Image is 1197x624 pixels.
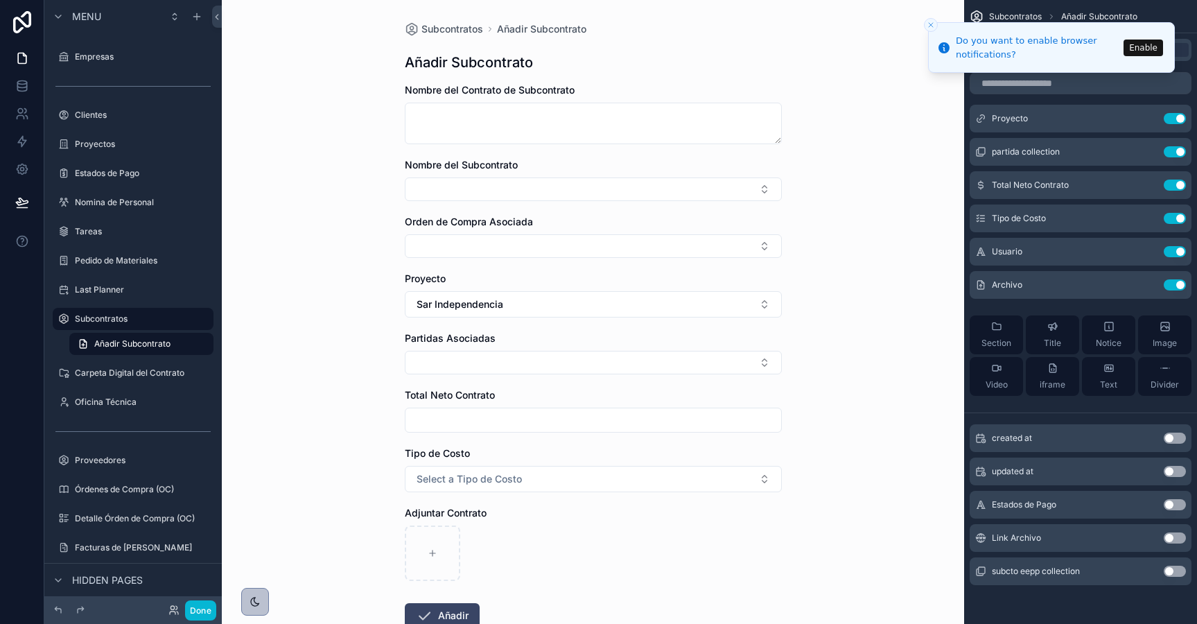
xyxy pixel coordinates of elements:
span: Hidden pages [72,573,143,587]
span: created at [992,433,1032,444]
button: Video [970,357,1023,396]
label: Proveedores [75,455,211,466]
label: Proyectos [75,139,211,150]
span: Select a Tipo de Costo [417,472,522,486]
span: Archivo [992,279,1022,291]
label: Subcontratos [75,313,205,324]
button: Text [1082,357,1135,396]
a: Estados de Pago [53,162,213,184]
a: Clientes [53,104,213,126]
span: Proyecto [992,113,1028,124]
span: Text [1100,379,1117,390]
span: Nombre del Contrato de Subcontrato [405,84,575,96]
span: Estados de Pago [992,499,1056,510]
button: Notice [1082,315,1135,354]
span: Subcontratos [989,11,1042,22]
div: Do you want to enable browser notifications? [956,34,1119,61]
span: partida collection [992,146,1060,157]
label: Empresas [75,51,211,62]
span: Total Neto Contrato [992,180,1069,191]
a: Oficina Técnica [53,391,213,413]
button: Select Button [405,291,782,318]
span: Notice [1096,338,1121,349]
span: Añadir Subcontrato [1061,11,1137,22]
a: Añadir Subcontrato [69,333,213,355]
label: Facturas de [PERSON_NAME] [75,542,211,553]
span: Tipo de Costo [992,213,1046,224]
label: Órdenes de Compra (OC) [75,484,211,495]
label: Nomina de Personal [75,197,211,208]
label: Tareas [75,226,211,237]
button: Image [1138,315,1191,354]
label: Last Planner [75,284,211,295]
a: Carpeta Digital del Contrato [53,362,213,384]
h1: Añadir Subcontrato [405,53,533,72]
button: Section [970,315,1023,354]
label: Oficina Técnica [75,397,211,408]
button: Enable [1124,40,1163,56]
a: Empresas [53,46,213,68]
a: Proyectos [53,133,213,155]
span: Section [981,338,1011,349]
label: Pedido de Materiales [75,255,211,266]
span: Image [1153,338,1177,349]
button: Divider [1138,357,1191,396]
a: Pedido de Materiales [53,250,213,272]
span: Divider [1151,379,1179,390]
a: Detalle Órden de Compra (OC) [53,508,213,530]
a: Subcontratos [53,308,213,330]
button: Title [1026,315,1079,354]
span: Total Neto Contrato [405,389,495,401]
a: Tareas [53,220,213,243]
span: Video [986,379,1008,390]
span: Nombre del Subcontrato [405,159,518,171]
span: Partidas Asociadas [405,332,496,344]
button: Done [185,600,216,621]
button: Select Button [405,351,782,374]
span: Link Archivo [992,532,1041,544]
a: Last Planner [53,279,213,301]
span: Subcontratos [421,22,483,36]
label: Detalle Órden de Compra (OC) [75,513,211,524]
button: Select Button [405,234,782,258]
a: Subcontratos [405,22,483,36]
label: Carpeta Digital del Contrato [75,367,211,379]
button: Select Button [405,177,782,201]
label: Clientes [75,110,211,121]
span: Usuario [992,246,1022,257]
span: updated at [992,466,1033,477]
a: Órdenes de Compra (OC) [53,478,213,501]
span: subcto eepp collection [992,566,1080,577]
button: Close toast [924,18,938,32]
span: Adjuntar Contrato [405,507,487,519]
span: Tipo de Costo [405,447,470,459]
span: Sar Independencia [417,297,503,311]
a: Añadir Subcontrato [497,22,586,36]
button: Select Button [405,466,782,492]
span: Orden de Compra Asociada [405,216,533,227]
span: Menu [72,10,101,24]
button: iframe [1026,357,1079,396]
label: Estados de Pago [75,168,211,179]
a: Facturas de [PERSON_NAME] [53,537,213,559]
span: Proyecto [405,272,446,284]
span: Title [1044,338,1061,349]
a: Proveedores [53,449,213,471]
span: Añadir Subcontrato [94,338,171,349]
span: iframe [1040,379,1065,390]
a: Nomina de Personal [53,191,213,214]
